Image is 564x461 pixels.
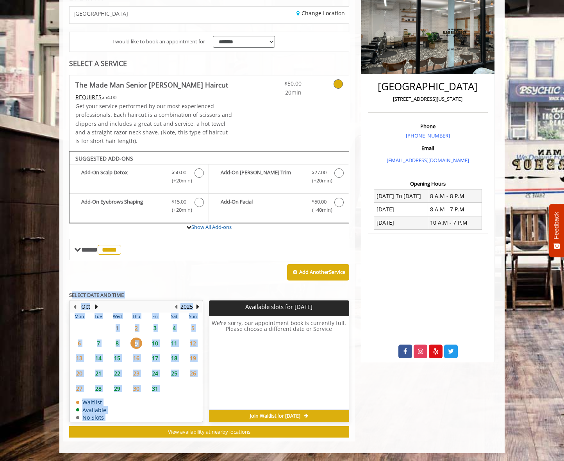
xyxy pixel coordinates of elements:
span: $50.00 [171,168,186,177]
span: 24 [149,368,161,379]
span: 25 [168,368,180,379]
span: View availability at nearby locations [168,428,250,435]
td: [DATE] [374,216,428,229]
td: No Slots [76,415,106,420]
td: Select day8 [108,336,127,351]
span: 26 [187,368,199,379]
button: View availability at nearby locations [69,426,349,438]
td: Select day7 [89,336,107,351]
button: Previous Month [71,302,78,311]
th: Tue [89,313,107,320]
td: Select day22 [108,366,127,381]
span: Feedback [553,212,560,239]
td: Available [76,407,106,413]
span: I would like to book an appointment for [112,38,205,46]
span: 31 [149,383,161,394]
div: The Made Man Senior Barber Haircut Add-onS [69,151,349,224]
td: Select day29 [108,381,127,396]
span: 28 [93,383,104,394]
button: Previous Year [173,302,179,311]
td: Select day27 [70,381,89,396]
span: 5 [187,322,199,334]
span: $50.00 [312,198,327,206]
td: Select day12 [184,336,203,351]
span: 30 [130,383,142,394]
span: 29 [111,383,123,394]
a: [PHONE_NUMBER] [406,132,450,139]
p: Get your service performed by our most experienced professionals. Each haircut is a combination o... [75,102,232,146]
td: Select day20 [70,366,89,381]
th: Sun [184,313,203,320]
td: Select day5 [184,320,203,336]
td: Select day10 [146,336,164,351]
b: Add-On Facial [221,198,303,214]
b: Add-On [PERSON_NAME] Trim [221,168,303,185]
span: 12 [187,338,199,349]
span: 21 [93,368,104,379]
span: 11 [168,338,180,349]
td: 10 A.M - 7 P.M [428,216,482,229]
span: 27 [73,383,85,394]
td: Select day4 [164,320,183,336]
td: Select day6 [70,336,89,351]
span: 10 [149,338,161,349]
h3: Phone [370,123,486,129]
span: [GEOGRAPHIC_DATA] [73,11,128,16]
th: Thu [127,313,145,320]
td: Waitlist [76,399,106,405]
span: 19 [187,352,199,364]
span: (+40min ) [307,206,330,214]
h6: We're sorry, our appointment book is currently full. Please choose a different date or Service [209,320,348,407]
td: Select day24 [146,366,164,381]
p: [STREET_ADDRESS][US_STATE] [370,95,486,103]
b: SUGGESTED ADD-ONS [75,155,133,162]
div: SELECT A SERVICE [69,60,349,67]
td: 8 A.M - 7 P.M [428,203,482,216]
h2: [GEOGRAPHIC_DATA] [370,81,486,92]
span: 4 [168,322,180,334]
label: Add-On Eyebrows Shaping [73,198,205,216]
span: (+20min ) [168,177,191,185]
span: 14 [93,352,104,364]
td: Select day25 [164,366,183,381]
span: 2 [130,322,142,334]
td: 8 A.M - 8 P.M [428,189,482,203]
b: SELECT DATE AND TIME [69,291,124,298]
span: $27.00 [312,168,327,177]
td: Select day28 [89,381,107,396]
b: Add Another Service [299,268,345,275]
span: 7 [93,338,104,349]
a: [EMAIL_ADDRESS][DOMAIN_NAME] [387,157,469,164]
button: Add AnotherService [287,264,349,281]
td: Select day30 [127,381,145,396]
span: 9 [130,338,142,349]
td: Select day21 [89,366,107,381]
td: Select day9 [127,336,145,351]
span: $15.00 [171,198,186,206]
td: Select day13 [70,351,89,366]
td: Select day14 [89,351,107,366]
span: 8 [111,338,123,349]
span: 16 [130,352,142,364]
td: Select day2 [127,320,145,336]
p: Available slots for [DATE] [212,304,346,310]
span: $50.00 [255,79,302,88]
td: Select day17 [146,351,164,366]
span: 17 [149,352,161,364]
td: Select day18 [164,351,183,366]
th: Fri [146,313,164,320]
span: 13 [73,352,85,364]
a: Change Location [296,9,345,17]
th: Sat [164,313,183,320]
td: Select day11 [164,336,183,351]
b: Add-On Eyebrows Shaping [81,198,164,214]
h3: Email [370,145,486,151]
b: The Made Man Senior [PERSON_NAME] Haircut [75,79,228,90]
td: Select day26 [184,366,203,381]
button: Oct [81,302,90,311]
span: This service needs some Advance to be paid before we block your appointment [75,93,102,101]
span: 3 [149,322,161,334]
button: Next Year [195,302,201,311]
span: 20min [255,88,302,97]
a: Show All Add-ons [191,223,232,230]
